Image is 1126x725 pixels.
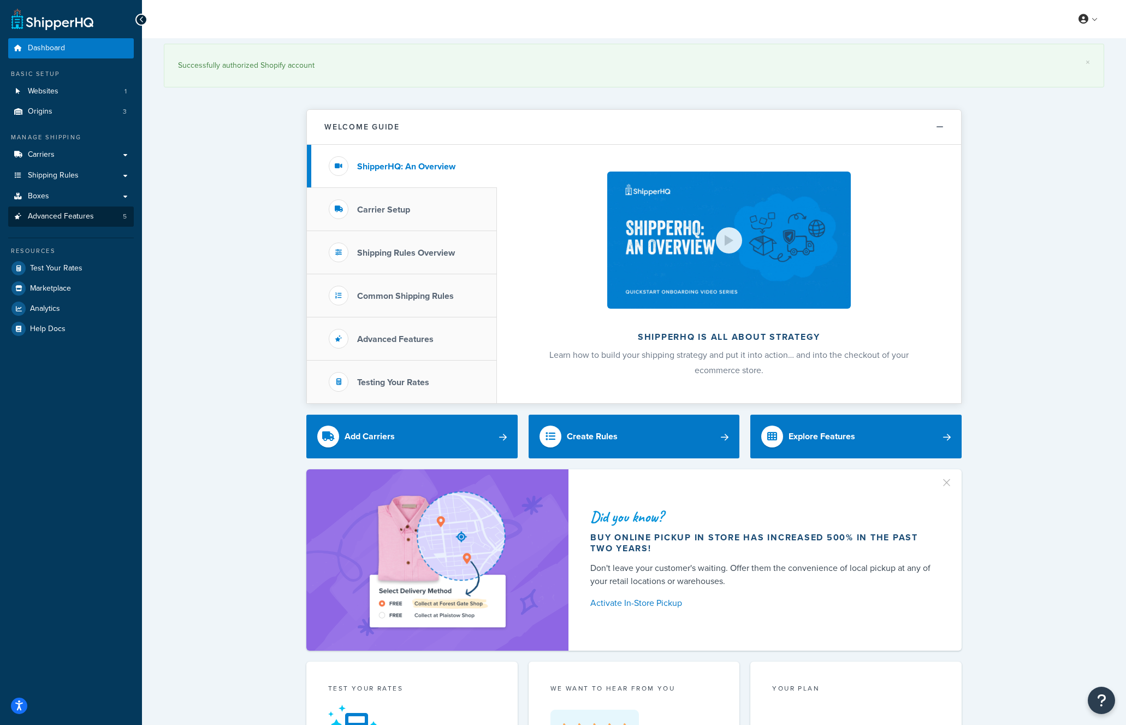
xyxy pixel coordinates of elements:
[28,87,58,96] span: Websites
[28,212,94,221] span: Advanced Features
[590,562,935,588] div: Don't leave your customer's waiting. Offer them the convenience of local pickup at any of your re...
[8,207,134,227] li: Advanced Features
[357,205,410,215] h3: Carrier Setup
[8,81,134,102] li: Websites
[8,102,134,122] a: Origins3
[1086,58,1090,67] a: ×
[8,145,134,165] a: Carriers
[590,509,935,524] div: Did you know?
[328,683,496,696] div: Test your rates
[8,246,134,256] div: Resources
[8,81,134,102] a: Websites1
[526,332,932,342] h2: ShipperHQ is all about strategy
[125,87,127,96] span: 1
[345,429,395,444] div: Add Carriers
[28,192,49,201] span: Boxes
[30,264,82,273] span: Test Your Rates
[30,325,66,334] span: Help Docs
[590,532,935,554] div: Buy online pickup in store has increased 500% in the past two years!
[550,683,718,693] p: we want to hear from you
[324,123,400,131] h2: Welcome Guide
[28,107,52,116] span: Origins
[567,429,618,444] div: Create Rules
[357,291,454,301] h3: Common Shipping Rules
[123,107,127,116] span: 3
[30,304,60,314] span: Analytics
[28,44,65,53] span: Dashboard
[307,110,961,145] button: Welcome Guide
[789,429,855,444] div: Explore Features
[306,415,518,458] a: Add Carriers
[8,38,134,58] a: Dashboard
[357,248,455,258] h3: Shipping Rules Overview
[8,319,134,339] a: Help Docs
[8,207,134,227] a: Advanced Features5
[1088,687,1115,714] button: Open Resource Center
[8,258,134,278] a: Test Your Rates
[8,299,134,319] a: Analytics
[357,378,429,387] h3: Testing Your Rates
[8,69,134,79] div: Basic Setup
[357,162,455,172] h3: ShipperHQ: An Overview
[8,279,134,298] a: Marketplace
[178,58,1090,73] div: Successfully authorized Shopify account
[590,596,935,611] a: Activate In-Store Pickup
[357,334,434,344] h3: Advanced Features
[750,415,962,458] a: Explore Features
[8,166,134,186] a: Shipping Rules
[123,212,127,221] span: 5
[8,102,134,122] li: Origins
[8,133,134,142] div: Manage Shipping
[28,171,79,180] span: Shipping Rules
[529,415,740,458] a: Create Rules
[30,284,71,293] span: Marketplace
[8,186,134,207] a: Boxes
[772,683,940,696] div: Your Plan
[339,486,536,634] img: ad-shirt-map-b0359fc47e01cab431d101c4b569394f6a03f54285957d908178d52f29eb9668.png
[549,349,909,376] span: Learn how to build your shipping strategy and put it into action… and into the checkout of your e...
[28,150,55,160] span: Carriers
[607,172,851,309] img: ShipperHQ is all about strategy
